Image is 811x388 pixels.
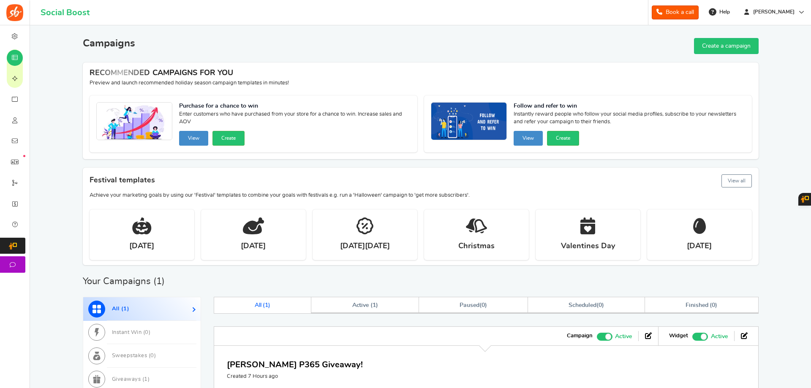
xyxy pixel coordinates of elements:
span: 1 [144,377,148,382]
span: All ( ) [255,302,271,308]
span: 0 [145,330,149,335]
a: Create a campaign [694,38,759,54]
button: View [514,131,543,146]
strong: [DATE] [129,241,154,252]
span: 1 [265,302,268,308]
span: 0 [599,302,602,308]
span: 0 [150,353,154,358]
strong: Follow and refer to win [514,102,745,111]
span: ( ) [460,302,487,308]
span: ( ) [569,302,604,308]
p: Created 7 Hours ago [227,373,363,380]
h2: Your Campaigns ( ) [83,277,165,285]
h4: RECOMMENDED CAMPAIGNS FOR YOU [90,69,752,78]
p: Preview and launch recommended holiday season campaign templates in minutes! [90,79,752,87]
span: 1 [123,306,127,312]
span: Paused [460,302,479,308]
p: Achieve your marketing goals by using our 'Festival' templates to combine your goals with festiva... [90,192,752,199]
button: View all [721,174,752,187]
span: Active ( ) [352,302,378,308]
span: Sweepstakes ( ) [112,353,156,358]
span: Scheduled [569,302,596,308]
h2: Campaigns [83,38,135,49]
span: Help [717,8,730,16]
span: Instantly reward people who follow your social media profiles, subscribe to your newsletters and ... [514,111,745,128]
strong: Christmas [458,241,495,252]
li: Widget activated [663,331,734,341]
button: Create [212,131,245,146]
span: Giveaways ( ) [112,377,150,382]
span: Enter customers who have purchased from your store for a chance to win. Increase sales and AOV [179,111,411,128]
span: Active [711,332,728,341]
strong: [DATE][DATE] [340,241,390,252]
strong: Campaign [567,332,593,340]
strong: Purchase for a chance to win [179,102,411,111]
span: Instant Win ( ) [112,330,151,335]
span: 1 [373,302,376,308]
span: 0 [712,302,715,308]
span: All ( ) [112,306,130,312]
span: Finished ( ) [686,302,717,308]
strong: Valentines Day [561,241,615,252]
h4: Festival templates [90,173,752,189]
img: Social Boost [6,4,23,21]
strong: [DATE] [687,241,712,252]
button: Create [547,131,579,146]
button: View [179,131,208,146]
img: Recommended Campaigns [431,103,506,141]
span: [PERSON_NAME] [750,8,798,16]
span: 1 [156,277,162,286]
a: [PERSON_NAME] P365 Giveaway! [227,361,363,369]
strong: [DATE] [241,241,266,252]
a: Help [705,5,734,19]
em: New [23,155,25,157]
img: Recommended Campaigns [97,103,172,141]
span: 0 [482,302,485,308]
a: Book a call [652,5,699,19]
h1: Social Boost [41,8,90,17]
strong: Widget [669,332,688,340]
span: Active [615,332,632,341]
